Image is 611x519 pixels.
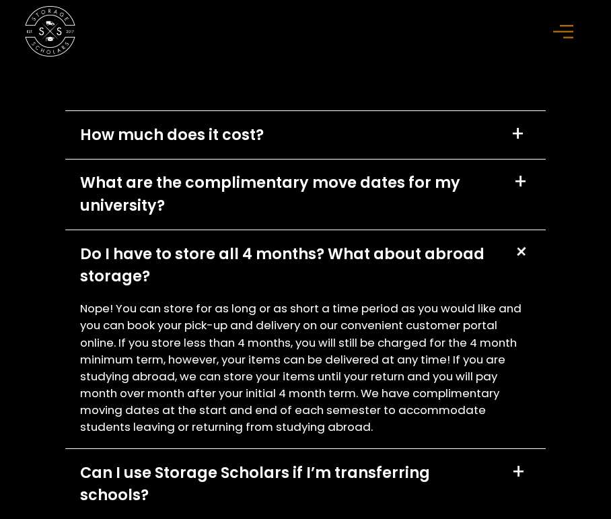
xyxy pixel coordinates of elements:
div: How much does it cost? [80,124,264,147]
p: Nope! You can store for as long or as short a time period as you would like and you can book your... [80,300,531,436]
div: + [511,462,526,482]
img: Storage Scholars main logo [25,6,75,56]
div: What are the complimentary move dates for my university? [80,172,498,217]
div: + [513,172,528,192]
div: menu [546,11,586,52]
div: Can I use Storage Scholars if I’m transferring schools? [80,462,496,507]
div: + [509,240,533,264]
div: Do I have to store all 4 months? What about abroad storage? [80,243,499,288]
a: home [25,6,75,56]
div: + [511,124,525,144]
